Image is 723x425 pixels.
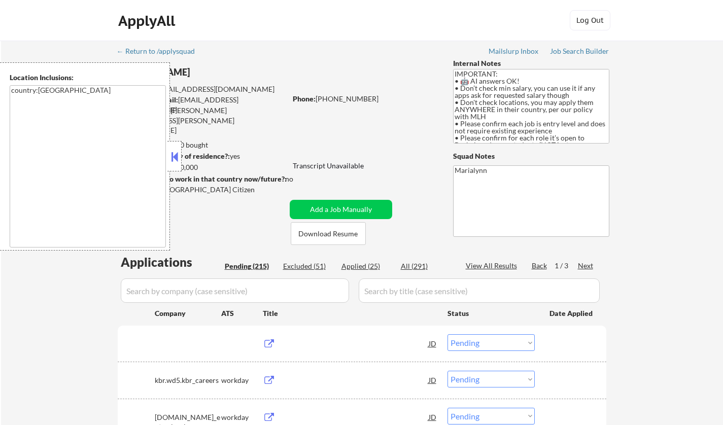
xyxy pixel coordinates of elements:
[283,261,334,271] div: Excluded (51)
[290,200,392,219] button: Add a Job Manually
[555,261,578,271] div: 1 / 3
[453,58,609,68] div: Internal Notes
[118,95,286,115] div: [EMAIL_ADDRESS][DOMAIN_NAME]
[117,162,286,172] div: $70,000
[341,261,392,271] div: Applied (25)
[578,261,594,271] div: Next
[221,412,263,422] div: workday
[118,105,286,135] div: [PERSON_NAME][EMAIL_ADDRESS][PERSON_NAME][DOMAIN_NAME]
[118,84,286,94] div: [EMAIL_ADDRESS][DOMAIN_NAME]
[117,47,204,57] a: ← Return to /applysquad
[401,261,452,271] div: All (291)
[118,12,178,29] div: ApplyAll
[225,261,276,271] div: Pending (215)
[117,140,286,150] div: 20 sent / 250 bought
[293,94,436,104] div: [PHONE_NUMBER]
[489,47,539,57] a: Mailslurp Inbox
[532,261,548,271] div: Back
[221,308,263,318] div: ATS
[570,10,610,30] button: Log Out
[359,278,600,303] input: Search by title (case sensitive)
[117,48,204,55] div: ← Return to /applysquad
[549,308,594,318] div: Date Applied
[466,261,520,271] div: View All Results
[550,47,609,57] a: Job Search Builder
[550,48,609,55] div: Job Search Builder
[453,151,609,161] div: Squad Notes
[155,308,221,318] div: Company
[285,174,314,184] div: no
[121,256,221,268] div: Applications
[447,304,535,322] div: Status
[428,334,438,352] div: JD
[221,375,263,385] div: workday
[118,185,289,195] div: Yes, I am a [DEMOGRAPHIC_DATA] Citizen
[118,66,326,79] div: [PERSON_NAME]
[263,308,438,318] div: Title
[155,375,221,385] div: kbr.wd5.kbr_careers
[291,222,366,245] button: Download Resume
[293,94,316,103] strong: Phone:
[121,278,349,303] input: Search by company (case sensitive)
[10,73,166,83] div: Location Inclusions:
[489,48,539,55] div: Mailslurp Inbox
[428,371,438,389] div: JD
[118,174,287,183] strong: Will need Visa to work in that country now/future?:
[117,151,283,161] div: yes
